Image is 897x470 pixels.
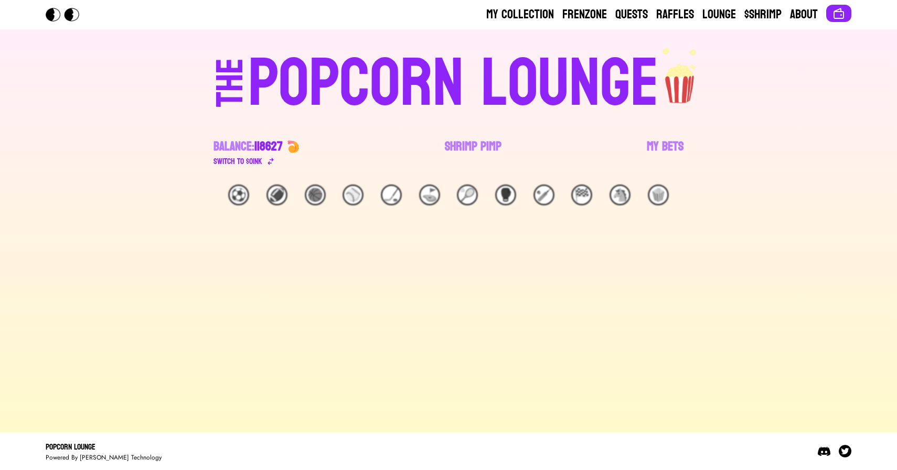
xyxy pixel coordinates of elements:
[495,184,516,205] div: 🥊
[248,50,659,117] div: POPCORN LOUNGE
[533,184,554,205] div: 🏏
[457,184,478,205] div: 🎾
[381,184,402,205] div: 🏒
[839,445,851,457] img: Twitter
[615,6,648,23] a: Quests
[125,46,772,117] a: THEPOPCORN LOUNGEpopcorn
[445,138,501,168] a: Shrimp Pimp
[571,184,592,205] div: 🏁
[790,6,818,23] a: About
[287,140,300,153] img: 🍤
[419,184,440,205] div: ⛳️
[213,138,283,155] div: Balance:
[213,155,262,168] div: Switch to $ OINK
[228,184,249,205] div: ⚽️
[832,7,845,20] img: Connect wallet
[46,8,88,21] img: Popcorn
[656,6,694,23] a: Raffles
[343,184,364,205] div: ⚾️
[659,46,702,105] img: popcorn
[744,6,782,23] a: $Shrimp
[486,6,554,23] a: My Collection
[254,135,283,158] span: 118627
[46,441,162,453] div: Popcorn Lounge
[266,184,287,205] div: 🏈
[562,6,607,23] a: Frenzone
[46,453,162,462] div: Powered By [PERSON_NAME] Technology
[648,184,669,205] div: 🍿
[818,445,830,457] img: Discord
[211,58,249,128] div: THE
[610,184,631,205] div: 🐴
[305,184,326,205] div: 🏀
[702,6,736,23] a: Lounge
[647,138,684,168] a: My Bets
